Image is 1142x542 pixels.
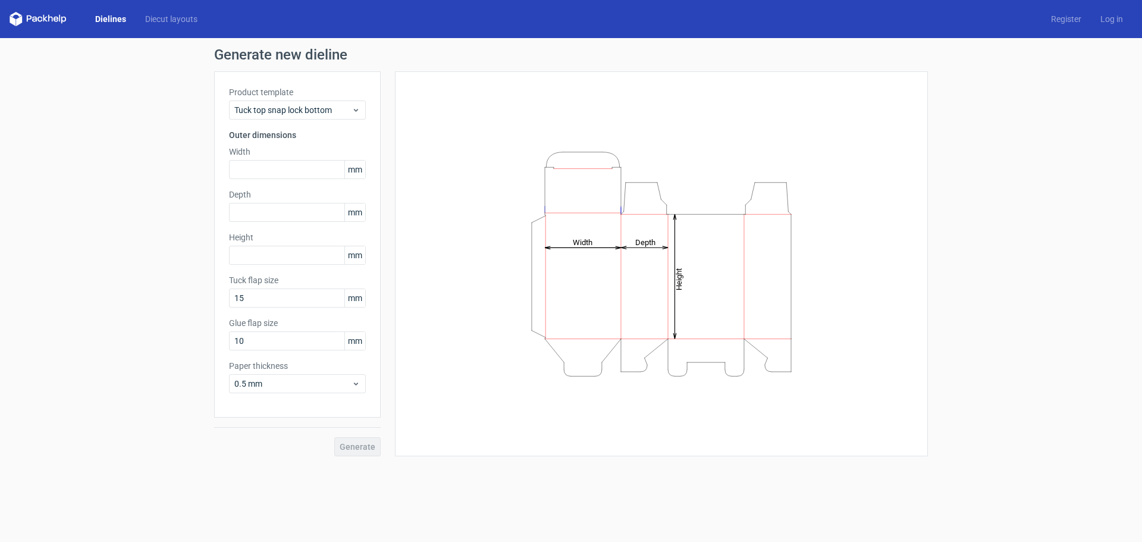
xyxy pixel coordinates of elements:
h3: Outer dimensions [229,129,366,141]
span: Tuck top snap lock bottom [234,104,352,116]
label: Product template [229,86,366,98]
label: Height [229,231,366,243]
span: mm [344,332,365,350]
label: Depth [229,189,366,200]
a: Diecut layouts [136,13,207,25]
label: Paper thickness [229,360,366,372]
label: Tuck flap size [229,274,366,286]
h1: Generate new dieline [214,48,928,62]
tspan: Depth [635,237,655,246]
tspan: Width [573,237,592,246]
a: Dielines [86,13,136,25]
span: 0.5 mm [234,378,352,390]
label: Width [229,146,366,158]
span: mm [344,246,365,264]
span: mm [344,289,365,307]
span: mm [344,161,365,178]
tspan: Height [674,268,683,290]
label: Glue flap size [229,317,366,329]
span: mm [344,203,365,221]
a: Register [1041,13,1091,25]
a: Log in [1091,13,1132,25]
